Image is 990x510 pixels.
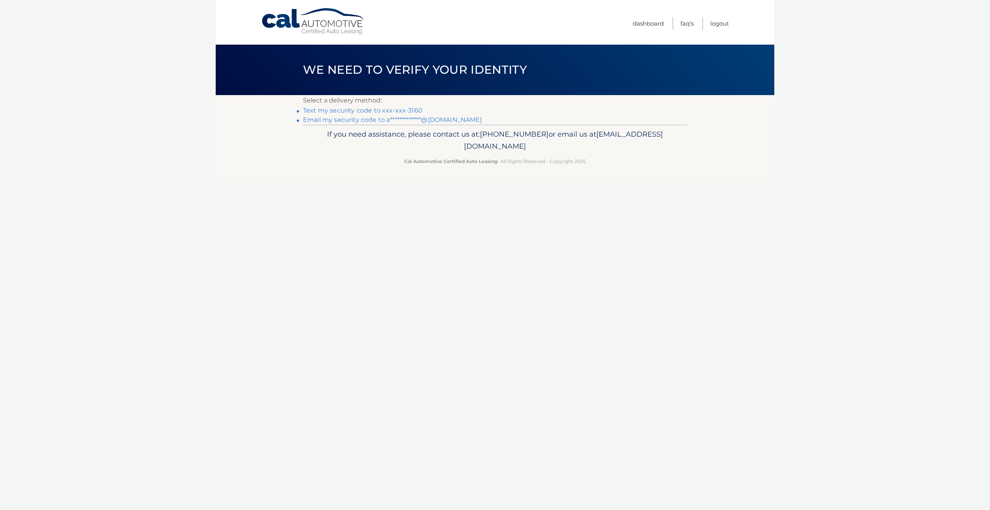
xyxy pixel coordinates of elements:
a: Text my security code to xxx-xxx-3160 [303,107,422,114]
a: Dashboard [633,17,664,30]
strong: Cal Automotive Certified Auto Leasing [404,158,497,164]
a: Cal Automotive [261,8,366,35]
span: We need to verify your identity [303,62,527,77]
p: - All Rights Reserved - Copyright 2025 [308,157,682,165]
a: Logout [710,17,729,30]
span: [PHONE_NUMBER] [480,130,549,139]
p: If you need assistance, please contact us at: or email us at [308,128,682,153]
p: Select a delivery method: [303,95,687,106]
a: FAQ's [680,17,694,30]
